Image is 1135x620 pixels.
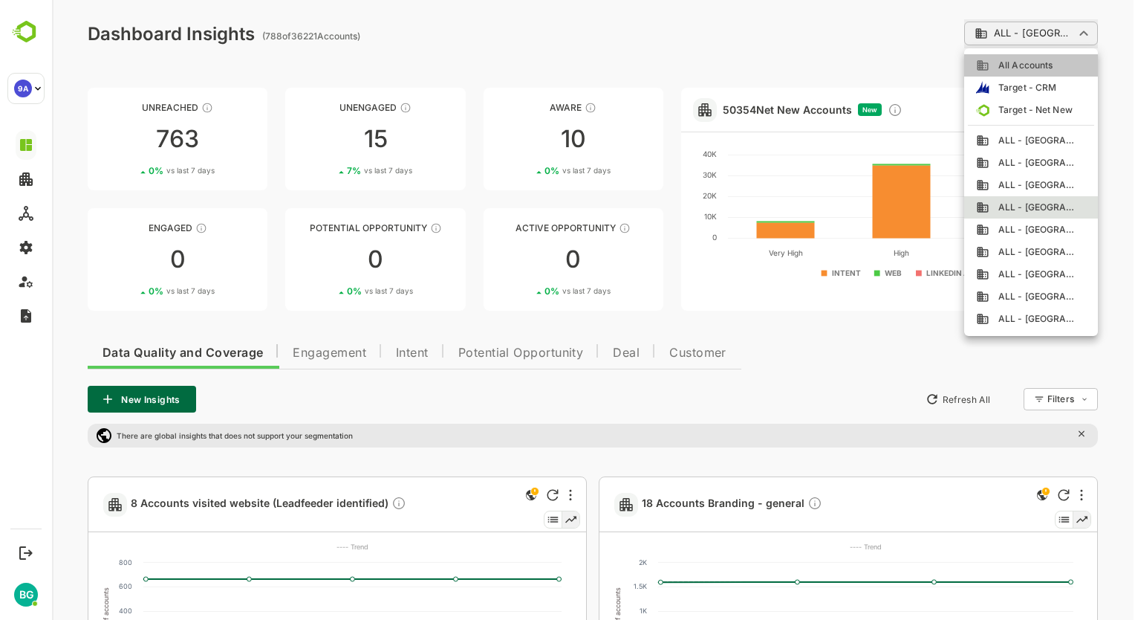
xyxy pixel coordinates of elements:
span: ALL - [GEOGRAPHIC_DATA] [937,245,1025,259]
span: ALL - [GEOGRAPHIC_DATA] [937,312,1025,326]
span: ALL - [GEOGRAPHIC_DATA] [937,268,1025,281]
span: ALL - [GEOGRAPHIC_DATA] [937,290,1025,303]
div: All Accounts [924,59,1034,72]
img: BambooboxLogoMark.f1c84d78b4c51b1a7b5f700c9845e183.svg [7,18,45,46]
div: Target - CRM [924,81,1034,94]
div: ALL - Brazil [924,156,1034,169]
div: ALL - Spain [924,290,1034,303]
button: Logout [16,543,36,563]
span: All Accounts [937,59,1001,72]
div: ALL - Turkey [924,312,1034,326]
span: ALL - [GEOGRAPHIC_DATA] [937,156,1025,169]
span: ALL - [GEOGRAPHIC_DATA] [937,134,1025,147]
span: ALL - [GEOGRAPHIC_DATA] [937,223,1025,236]
div: ALL - Netherlands [924,223,1034,236]
span: ALL - [GEOGRAPHIC_DATA] [937,201,1025,214]
div: BG [14,583,38,607]
div: ALL - Slovenija [924,268,1034,281]
span: Target - CRM [937,81,1004,94]
div: 9A [14,80,32,97]
span: ALL - [GEOGRAPHIC_DATA] [937,178,1025,192]
span: Target - Net New [937,103,1021,117]
div: ALL - Denmark [924,178,1034,192]
div: ALL - Belgium [924,134,1034,147]
div: Target - Net New [924,103,1034,117]
div: ALL - France [924,201,1034,214]
div: ALL - Portugal [924,245,1034,259]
